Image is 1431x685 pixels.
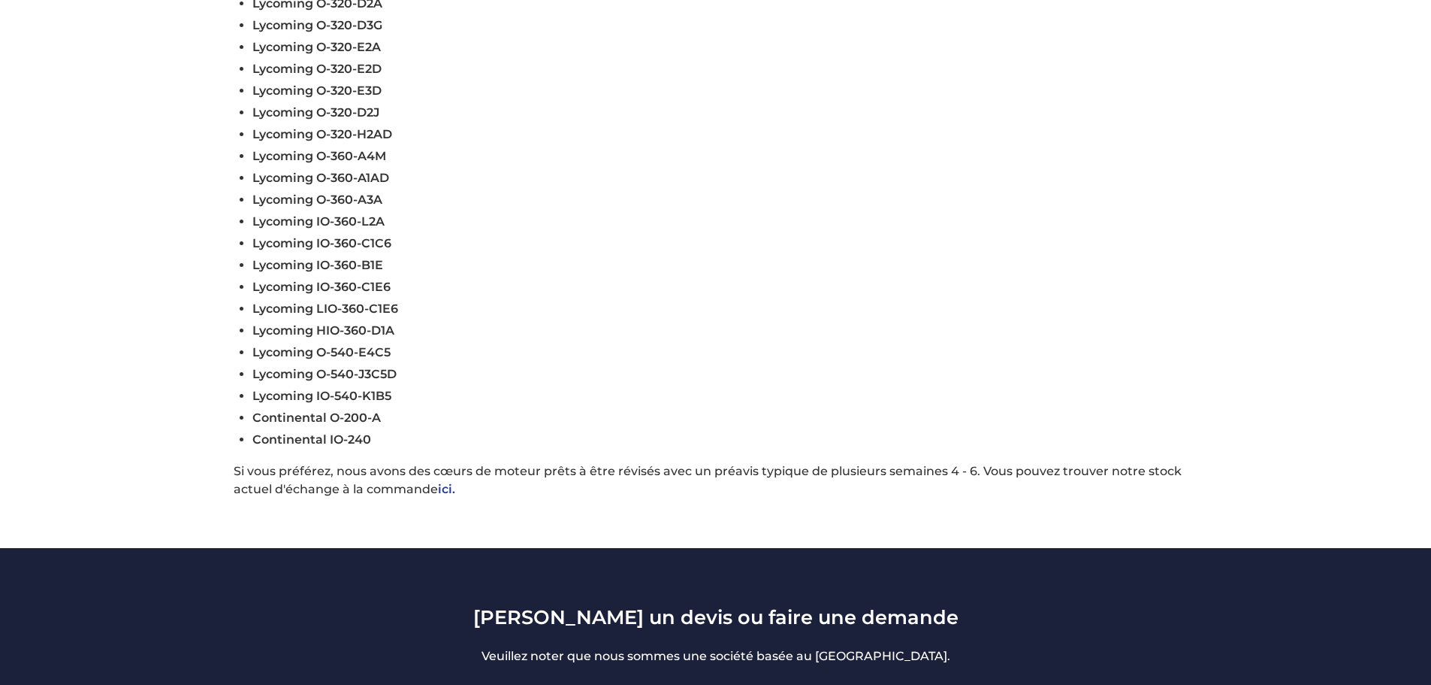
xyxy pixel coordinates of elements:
[252,236,391,250] span: Lycoming IO-360-C1C6
[252,171,389,185] span: Lycoming O-360-A1AD
[252,302,398,316] span: Lycoming LIO-360-C1E6
[252,432,371,447] span: Continental IO-240
[252,389,391,403] span: Lycoming IO-540-K1B5
[234,605,1197,629] h3: [PERSON_NAME] un devis ou faire une demande
[234,462,1197,499] p: Si vous préférez, nous avons des cœurs de moteur prêts à être révisés avec un préavis typique de ...
[252,280,391,294] span: Lycoming IO-360-C1E6
[252,105,379,120] span: Lycoming O-320-D2J
[252,62,382,76] span: Lycoming O-320-E2D
[252,214,385,229] span: Lycoming IO-360-L2A
[252,192,382,207] span: Lycoming O-360-A3A
[252,40,381,54] span: Lycoming O-320-E2A
[252,345,391,359] span: Lycoming O-540-E4C5
[252,258,383,272] span: Lycoming IO-360-B1E
[252,411,381,425] span: Continental O-200-A
[234,647,1197,665] p: Veuillez noter que nous sommes une société basée au [GEOGRAPHIC_DATA].
[252,323,394,338] span: Lycoming HIO-360-D1A
[252,149,386,163] span: Lycoming O-360-A4M
[252,367,397,381] span: Lycoming O-540-J3C5D
[252,18,382,32] span: Lycoming O-320-D3G
[252,83,382,98] span: Lycoming O-320-E3D
[252,127,392,141] span: Lycoming O-320-H2AD
[438,482,455,496] a: ici.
